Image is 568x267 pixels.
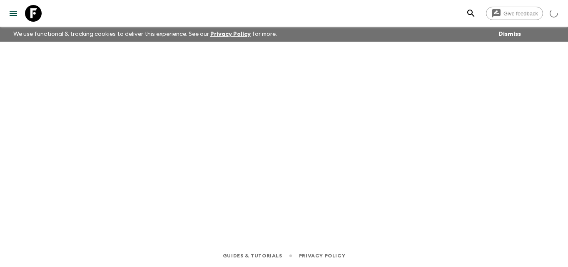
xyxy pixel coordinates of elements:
button: menu [5,5,22,22]
a: Give feedback [486,7,543,20]
a: Privacy Policy [299,251,345,260]
a: Privacy Policy [210,31,251,37]
a: Guides & Tutorials [223,251,282,260]
button: Dismiss [496,28,523,40]
p: We use functional & tracking cookies to deliver this experience. See our for more. [10,27,280,42]
button: search adventures [463,5,479,22]
span: Give feedback [499,10,543,17]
